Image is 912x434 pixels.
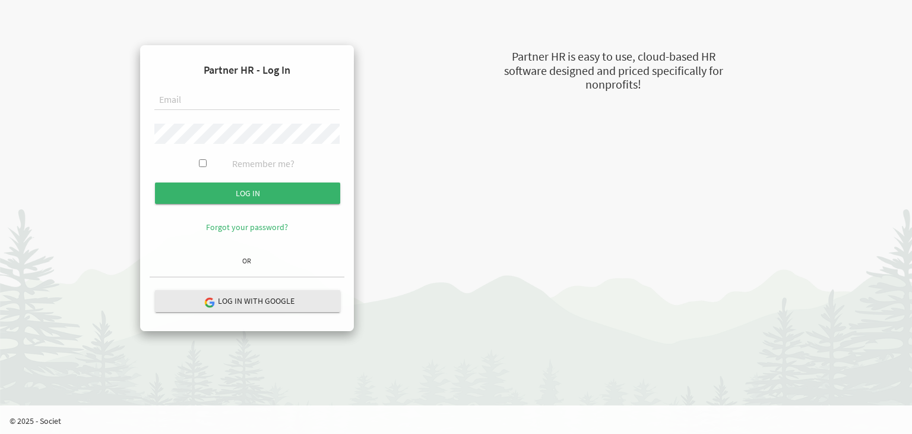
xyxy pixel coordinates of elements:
[155,183,340,204] input: Log in
[232,157,294,171] label: Remember me?
[150,55,344,86] h4: Partner HR - Log In
[444,62,783,80] div: software designed and priced specifically for
[206,222,288,232] a: Forgot your password?
[150,257,344,265] h6: OR
[444,76,783,93] div: nonprofits!
[204,297,214,307] img: google-logo.png
[9,415,912,427] p: © 2025 - Societ
[444,48,783,65] div: Partner HR is easy to use, cloud-based HR
[154,90,340,111] input: Email
[155,290,340,312] button: Log in with Google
